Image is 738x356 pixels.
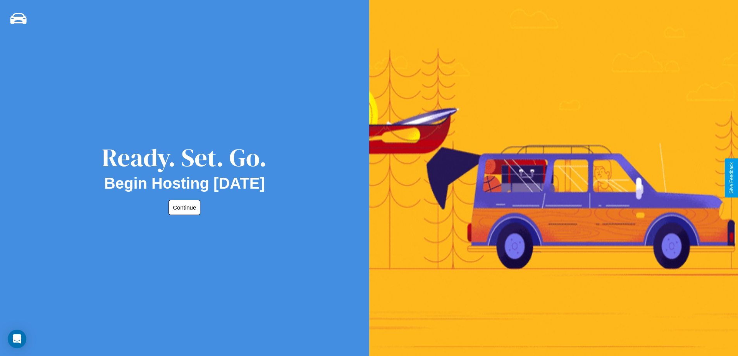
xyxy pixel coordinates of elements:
[729,162,734,194] div: Give Feedback
[8,330,26,348] div: Open Intercom Messenger
[169,200,200,215] button: Continue
[102,140,267,175] div: Ready. Set. Go.
[104,175,265,192] h2: Begin Hosting [DATE]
